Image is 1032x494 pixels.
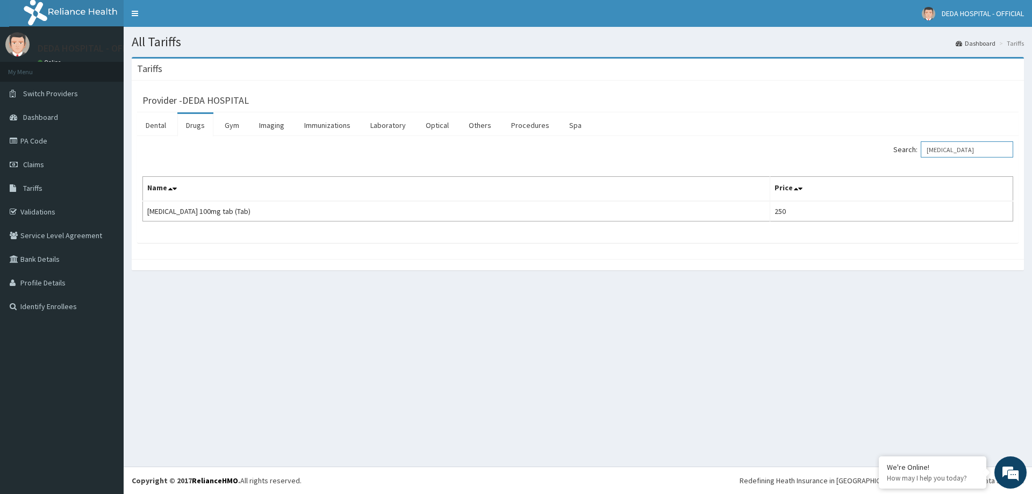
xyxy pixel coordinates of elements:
[132,35,1024,49] h1: All Tariffs
[5,32,30,56] img: User Image
[137,114,175,137] a: Dental
[143,201,770,221] td: [MEDICAL_DATA] 100mg tab (Tab)
[922,7,935,20] img: User Image
[296,114,359,137] a: Immunizations
[132,476,240,485] strong: Copyright © 2017 .
[5,293,205,331] textarea: Type your message and hit 'Enter'
[942,9,1024,18] span: DEDA HOSPITAL - OFFICIAL
[23,183,42,193] span: Tariffs
[956,39,995,48] a: Dashboard
[176,5,202,31] div: Minimize live chat window
[561,114,590,137] a: Spa
[23,160,44,169] span: Claims
[177,114,213,137] a: Drugs
[887,462,978,472] div: We're Online!
[23,89,78,98] span: Switch Providers
[362,114,414,137] a: Laboratory
[56,60,181,74] div: Chat with us now
[921,141,1013,157] input: Search:
[38,44,148,53] p: DEDA HOSPITAL - OFFICIAL
[250,114,293,137] a: Imaging
[770,201,1013,221] td: 250
[192,476,238,485] a: RelianceHMO
[23,112,58,122] span: Dashboard
[20,54,44,81] img: d_794563401_company_1708531726252_794563401
[740,475,1024,486] div: Redefining Heath Insurance in [GEOGRAPHIC_DATA] using Telemedicine and Data Science!
[770,177,1013,202] th: Price
[997,39,1024,48] li: Tariffs
[216,114,248,137] a: Gym
[137,64,162,74] h3: Tariffs
[887,474,978,483] p: How may I help you today?
[893,141,1013,157] label: Search:
[503,114,558,137] a: Procedures
[143,177,770,202] th: Name
[124,467,1032,494] footer: All rights reserved.
[38,59,63,66] a: Online
[62,135,148,244] span: We're online!
[417,114,457,137] a: Optical
[142,96,249,105] h3: Provider - DEDA HOSPITAL
[460,114,500,137] a: Others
